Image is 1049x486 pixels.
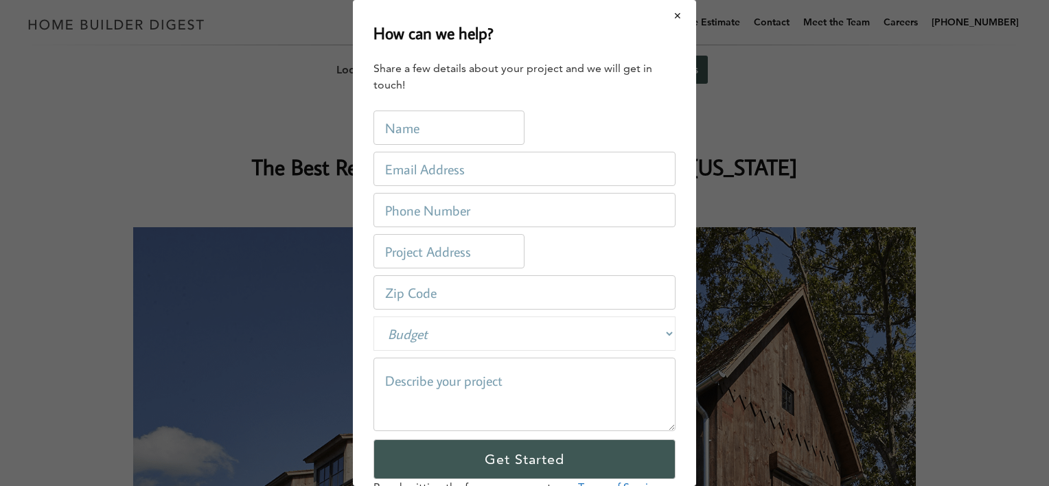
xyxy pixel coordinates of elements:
[373,234,524,268] input: Project Address
[373,60,676,93] div: Share a few details about your project and we will get in touch!
[786,388,1033,470] iframe: Drift Widget Chat Controller
[373,193,676,227] input: Phone Number
[373,152,676,186] input: Email Address
[373,111,524,145] input: Name
[660,1,696,30] button: Close modal
[373,275,676,310] input: Zip Code
[373,439,676,479] input: Get Started
[373,21,494,45] h2: How can we help?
